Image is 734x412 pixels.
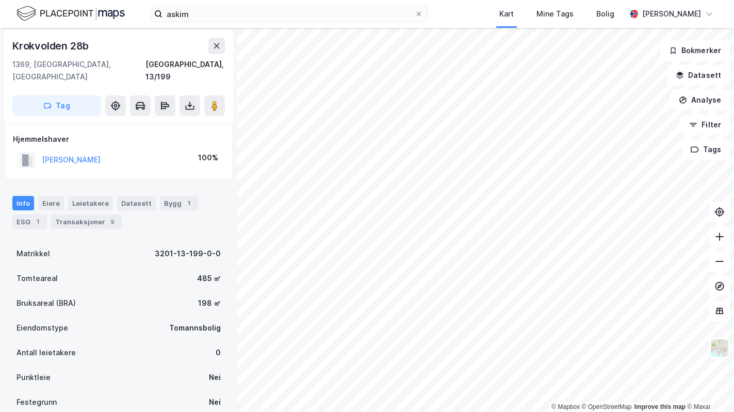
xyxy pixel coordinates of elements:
[667,65,730,86] button: Datasett
[710,338,729,358] img: Z
[38,196,64,210] div: Eiere
[12,95,101,116] button: Tag
[536,8,574,20] div: Mine Tags
[17,5,125,23] img: logo.f888ab2527a4732fd821a326f86c7f29.svg
[17,347,76,359] div: Antall leietakere
[670,90,730,110] button: Analyse
[107,217,118,227] div: 5
[32,217,43,227] div: 1
[12,196,34,210] div: Info
[582,403,632,410] a: OpenStreetMap
[17,272,58,285] div: Tomteareal
[198,152,218,164] div: 100%
[51,215,122,229] div: Transaksjoner
[155,248,221,260] div: 3201-13-199-0-0
[162,6,415,22] input: Søk på adresse, matrikkel, gårdeiere, leietakere eller personer
[216,347,221,359] div: 0
[160,196,198,210] div: Bygg
[17,297,76,309] div: Bruksareal (BRA)
[634,403,686,410] a: Improve this map
[642,8,701,20] div: [PERSON_NAME]
[145,58,225,83] div: [GEOGRAPHIC_DATA], 13/199
[12,215,47,229] div: ESG
[184,198,194,208] div: 1
[13,133,224,145] div: Hjemmelshaver
[12,58,145,83] div: 1369, [GEOGRAPHIC_DATA], [GEOGRAPHIC_DATA]
[660,40,730,61] button: Bokmerker
[209,396,221,408] div: Nei
[198,297,221,309] div: 198 ㎡
[197,272,221,285] div: 485 ㎡
[682,139,730,160] button: Tags
[117,196,156,210] div: Datasett
[209,371,221,384] div: Nei
[12,38,91,54] div: Krokvolden 28b
[68,196,113,210] div: Leietakere
[169,322,221,334] div: Tomannsbolig
[551,403,580,410] a: Mapbox
[17,322,68,334] div: Eiendomstype
[499,8,514,20] div: Kart
[17,396,57,408] div: Festegrunn
[596,8,614,20] div: Bolig
[17,248,50,260] div: Matrikkel
[682,362,734,412] iframe: Chat Widget
[17,371,51,384] div: Punktleie
[680,114,730,135] button: Filter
